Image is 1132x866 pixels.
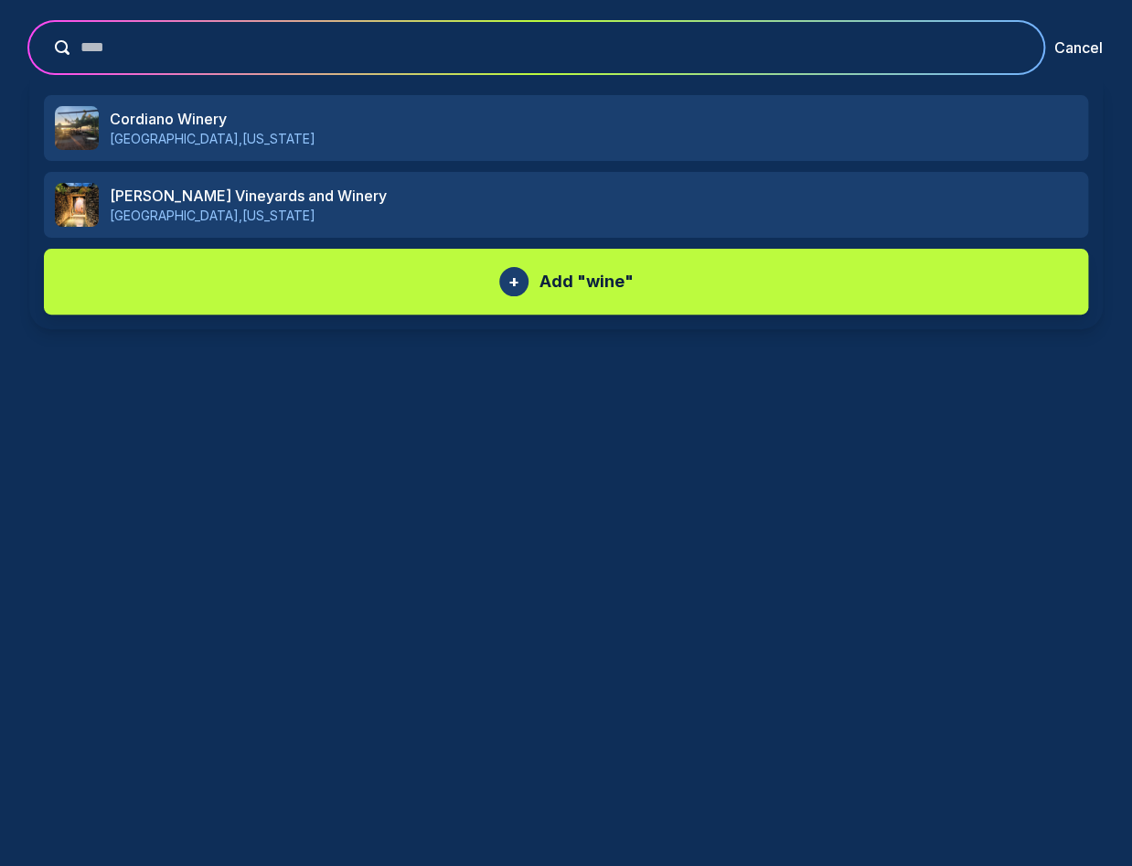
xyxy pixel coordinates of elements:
[55,183,99,227] img: Espinosa Vineyards and Winery
[508,269,519,294] span: +
[539,269,634,294] p: Add " wine "
[1054,37,1103,59] button: Cancel
[110,108,1077,130] h3: Cordiano Winery
[55,106,99,150] img: Cordiano Winery
[110,207,1077,225] p: [GEOGRAPHIC_DATA] , [US_STATE]
[110,185,1077,207] h3: [PERSON_NAME] Vineyards and Winery
[110,130,1077,148] p: [GEOGRAPHIC_DATA] , [US_STATE]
